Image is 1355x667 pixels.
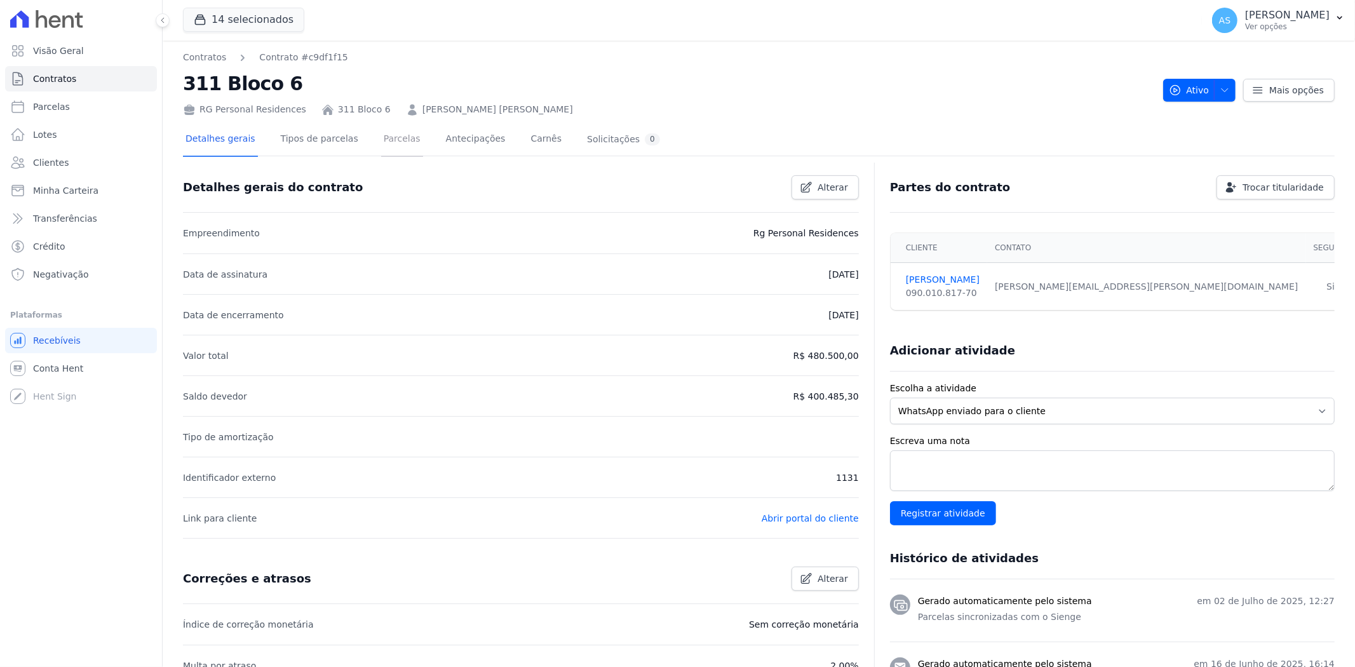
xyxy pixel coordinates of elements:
p: R$ 480.500,00 [793,348,859,363]
p: Tipo de amortização [183,429,274,445]
h3: Histórico de atividades [890,551,1039,566]
h2: 311 Bloco 6 [183,69,1153,98]
th: Cliente [891,233,987,263]
div: 090.010.817-70 [906,286,980,300]
h3: Adicionar atividade [890,343,1015,358]
button: 14 selecionados [183,8,304,32]
p: Identificador externo [183,470,276,485]
button: Ativo [1163,79,1236,102]
label: Escolha a atividade [890,382,1335,395]
h3: Detalhes gerais do contrato [183,180,363,195]
a: Crédito [5,234,157,259]
button: AS [PERSON_NAME] Ver opções [1202,3,1355,38]
span: Parcelas [33,100,70,113]
span: Contratos [33,72,76,85]
a: Negativação [5,262,157,287]
h3: Gerado automaticamente pelo sistema [918,595,1092,608]
div: [PERSON_NAME][EMAIL_ADDRESS][PERSON_NAME][DOMAIN_NAME] [995,280,1298,293]
p: Rg Personal Residences [753,226,859,241]
p: Saldo devedor [183,389,247,404]
label: Escreva uma nota [890,435,1335,448]
p: Data de assinatura [183,267,267,282]
a: Clientes [5,150,157,175]
p: Data de encerramento [183,307,284,323]
span: Lotes [33,128,57,141]
a: 311 Bloco 6 [338,103,391,116]
a: Lotes [5,122,157,147]
h3: Correções e atrasos [183,571,311,586]
a: Contratos [183,51,226,64]
a: Recebíveis [5,328,157,353]
span: Ativo [1169,79,1210,102]
span: Visão Geral [33,44,84,57]
p: [DATE] [828,307,858,323]
a: Antecipações [443,123,508,157]
p: R$ 400.485,30 [793,389,859,404]
a: Abrir portal do cliente [762,513,859,523]
span: Trocar titularidade [1243,181,1324,194]
div: Solicitações [587,133,660,145]
p: Sem correção monetária [749,617,859,632]
div: 0 [645,133,660,145]
span: Negativação [33,268,89,281]
span: Mais opções [1269,84,1324,97]
th: Contato [987,233,1305,263]
nav: Breadcrumb [183,51,348,64]
p: Parcelas sincronizadas com o Sienge [918,610,1335,624]
a: [PERSON_NAME] [906,273,980,286]
a: Contrato #c9df1f15 [259,51,347,64]
p: em 02 de Julho de 2025, 12:27 [1197,595,1335,608]
a: Tipos de parcelas [278,123,361,157]
p: Link para cliente [183,511,257,526]
a: Parcelas [5,94,157,119]
a: [PERSON_NAME] [PERSON_NAME] [422,103,573,116]
a: Mais opções [1243,79,1335,102]
p: Empreendimento [183,226,260,241]
p: [DATE] [828,267,858,282]
a: Alterar [792,567,859,591]
a: Detalhes gerais [183,123,258,157]
span: Clientes [33,156,69,169]
a: Transferências [5,206,157,231]
span: Conta Hent [33,362,83,375]
span: Alterar [818,181,848,194]
a: Carnês [528,123,564,157]
p: [PERSON_NAME] [1245,9,1330,22]
p: Valor total [183,348,229,363]
div: RG Personal Residences [183,103,306,116]
span: Recebíveis [33,334,81,347]
a: Parcelas [381,123,423,157]
span: Minha Carteira [33,184,98,197]
a: Solicitações0 [584,123,663,157]
a: Alterar [792,175,859,199]
p: Índice de correção monetária [183,617,314,632]
p: 1131 [836,470,859,485]
div: Plataformas [10,307,152,323]
h3: Partes do contrato [890,180,1011,195]
p: Ver opções [1245,22,1330,32]
a: Conta Hent [5,356,157,381]
a: Visão Geral [5,38,157,64]
span: AS [1219,16,1230,25]
span: Crédito [33,240,65,253]
a: Trocar titularidade [1217,175,1335,199]
a: Minha Carteira [5,178,157,203]
input: Registrar atividade [890,501,996,525]
span: Transferências [33,212,97,225]
a: Contratos [5,66,157,91]
nav: Breadcrumb [183,51,1153,64]
span: Alterar [818,572,848,585]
